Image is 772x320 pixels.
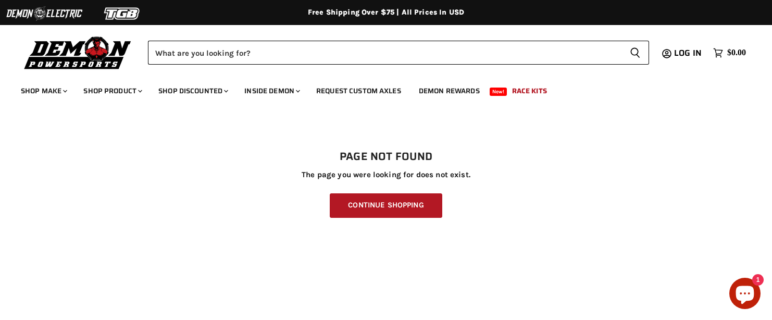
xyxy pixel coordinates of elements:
[5,4,83,23] img: Demon Electric Logo 2
[76,80,148,102] a: Shop Product
[21,34,135,71] img: Demon Powersports
[83,4,161,23] img: TGB Logo 2
[236,80,306,102] a: Inside Demon
[13,80,73,102] a: Shop Make
[411,80,488,102] a: Demon Rewards
[490,88,507,96] span: New!
[330,193,442,218] a: Continue Shopping
[669,48,708,58] a: Log in
[726,278,764,312] inbox-online-store-chat: Shopify online store chat
[148,41,649,65] form: Product
[148,41,621,65] input: Search
[708,45,751,60] a: $0.00
[308,80,409,102] a: Request Custom Axles
[21,170,751,179] p: The page you were looking for does not exist.
[674,46,702,59] span: Log in
[151,80,234,102] a: Shop Discounted
[13,76,743,102] ul: Main menu
[621,41,649,65] button: Search
[504,80,555,102] a: Race Kits
[727,48,746,58] span: $0.00
[21,151,751,163] h1: Page not found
